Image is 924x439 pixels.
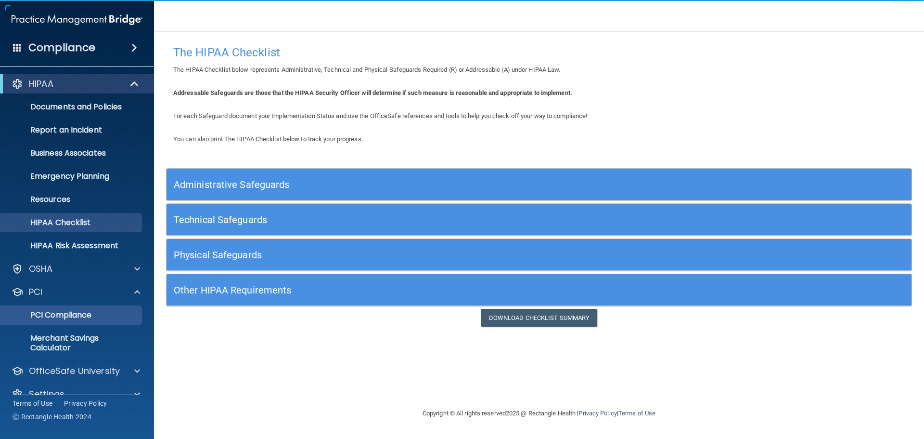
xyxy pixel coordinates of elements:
[481,309,598,327] a: Download Checklist Summary
[174,179,718,190] h5: Administrative Safeguards
[12,78,140,90] a: HIPAA
[173,135,363,143] span: You can also print The HIPAA Checklist below to track your progress.
[6,195,138,204] p: Resources
[29,263,53,275] p: OSHA
[6,333,138,353] p: Merchant Savings Calculator
[6,102,138,112] p: Documents and Policies
[6,218,138,227] p: HIPAA Checklist
[173,46,905,59] h4: The HIPAA Checklist
[12,10,142,29] img: PMB logo
[64,399,107,408] a: Privacy Policy
[363,398,715,429] div: Copyright © All rights reserved 2025 @ Rectangle Health | |
[12,286,140,298] a: PCI
[173,89,572,96] b: Addressable Safeguards are those that the HIPAA Security Officer will determine if such measure i...
[757,371,912,409] iframe: Drift Widget Chat Controller
[174,214,718,225] h5: Technical Safeguards
[29,365,120,377] p: OfficeSafe University
[6,148,138,158] p: Business Associates
[173,66,561,73] span: The HIPAA Checklist below represents Administrative, Technical and Physical Safeguards Required (...
[6,241,138,251] p: HIPAA Risk Assessment
[6,172,138,181] p: Emergency Planning
[6,310,138,320] p: PCI Compliance
[174,285,718,295] h5: Other HIPAA Requirements
[12,388,140,400] a: Settings
[29,286,42,298] p: PCI
[29,388,64,400] p: Settings
[578,410,616,417] a: Privacy Policy
[174,250,718,260] h5: Physical Safeguards
[12,263,140,275] a: OSHA
[6,125,138,135] p: Report an Incident
[173,112,587,120] span: For each Safeguard document your Implementation Status and use the OfficeSafe references and tool...
[29,78,53,90] p: HIPAA
[12,365,140,377] a: OfficeSafe University
[618,410,655,417] a: Terms of Use
[13,399,52,408] a: Terms of Use
[13,412,91,422] span: Ⓒ Rectangle Health 2024
[28,41,95,54] h4: Compliance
